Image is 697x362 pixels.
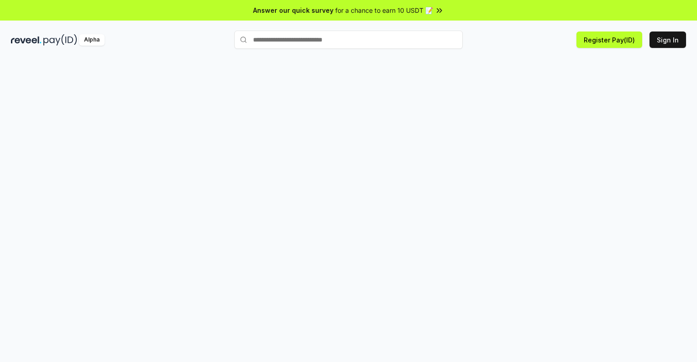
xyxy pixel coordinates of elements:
[649,31,686,48] button: Sign In
[79,34,105,46] div: Alpha
[253,5,333,15] span: Answer our quick survey
[576,31,642,48] button: Register Pay(ID)
[43,34,77,46] img: pay_id
[335,5,433,15] span: for a chance to earn 10 USDT 📝
[11,34,42,46] img: reveel_dark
